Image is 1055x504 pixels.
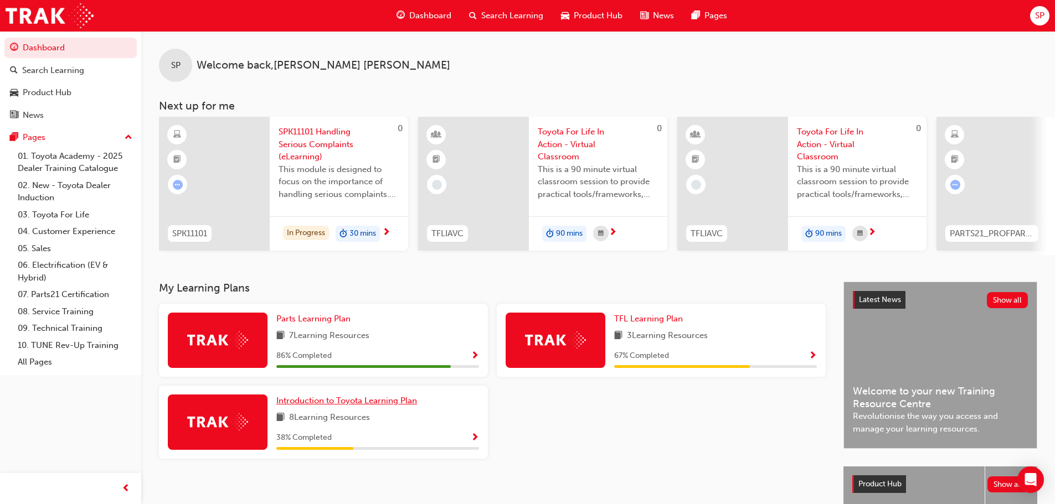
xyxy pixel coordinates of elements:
[4,35,137,127] button: DashboardSearch LearningProduct HubNews
[471,349,479,363] button: Show Progress
[471,431,479,445] button: Show Progress
[10,133,18,143] span: pages-icon
[809,349,817,363] button: Show Progress
[159,117,408,251] a: 0SPK11101SPK11101 Handling Serious Complaints (eLearning)This module is designed to focus on the ...
[657,123,662,133] span: 0
[538,163,658,201] span: This is a 90 minute virtual classroom session to provide practical tools/frameworks, behaviours a...
[276,411,285,425] span: book-icon
[125,131,132,145] span: up-icon
[692,153,699,167] span: booktick-icon
[279,126,399,163] span: SPK11101 Handling Serious Complaints (eLearning)
[13,337,137,354] a: 10. TUNE Rev-Up Training
[22,64,84,77] div: Search Learning
[683,4,736,27] a: pages-iconPages
[283,226,329,241] div: In Progress
[916,123,921,133] span: 0
[951,153,959,167] span: booktick-icon
[10,66,18,76] span: search-icon
[6,3,94,28] img: Trak
[469,9,477,23] span: search-icon
[815,227,842,240] span: 90 mins
[197,59,450,72] span: Welcome back , [PERSON_NAME] [PERSON_NAME]
[276,394,421,407] a: Introduction to Toyota Learning Plan
[382,228,390,238] span: next-icon
[276,396,417,406] span: Introduction to Toyota Learning Plan
[276,313,355,325] a: Parts Learning Plan
[614,329,622,343] span: book-icon
[4,60,137,81] a: Search Learning
[122,482,130,496] span: prev-icon
[388,4,460,27] a: guage-iconDashboard
[13,223,137,240] a: 04. Customer Experience
[1035,9,1044,22] span: SP
[853,385,1028,410] span: Welcome to your new Training Resource Centre
[4,127,137,148] button: Pages
[859,295,901,304] span: Latest News
[987,292,1028,308] button: Show all
[159,282,826,294] h3: My Learning Plans
[433,153,440,167] span: booktick-icon
[13,320,137,337] a: 09. Technical Training
[627,329,708,343] span: 3 Learning Resources
[653,9,674,22] span: News
[546,227,554,241] span: duration-icon
[809,351,817,361] span: Show Progress
[4,82,137,103] a: Product Hub
[276,432,332,444] span: 38 % Completed
[187,331,248,349] img: Trak
[187,413,248,430] img: Trak
[552,4,631,27] a: car-iconProduct Hub
[276,350,332,362] span: 86 % Completed
[10,88,18,98] span: car-icon
[13,148,137,177] a: 01. Toyota Academy - 2025 Dealer Training Catalogue
[471,351,479,361] span: Show Progress
[289,411,370,425] span: 8 Learning Resources
[279,163,399,201] span: This module is designed to focus on the importance of handling serious complaints. To provide a c...
[614,350,669,362] span: 67 % Completed
[172,227,207,240] span: SPK11101
[409,9,451,22] span: Dashboard
[173,153,181,167] span: booktick-icon
[433,128,440,142] span: learningResourceType_INSTRUCTOR_LED-icon
[173,180,183,190] span: learningRecordVerb_ATTEMPT-icon
[339,227,347,241] span: duration-icon
[13,240,137,257] a: 05. Sales
[276,329,285,343] span: book-icon
[951,128,959,142] span: learningResourceType_ELEARNING-icon
[574,9,622,22] span: Product Hub
[349,227,376,240] span: 30 mins
[561,9,569,23] span: car-icon
[640,9,649,23] span: news-icon
[631,4,683,27] a: news-iconNews
[23,109,44,122] div: News
[397,9,405,23] span: guage-icon
[950,227,1034,240] span: PARTS21_PROFPART1_0923_EL
[13,206,137,224] a: 03. Toyota For Life
[843,282,1037,449] a: Latest NewsShow allWelcome to your new Training Resource CentreRevolutionise the way you access a...
[289,329,369,343] span: 7 Learning Resources
[23,131,45,144] div: Pages
[704,9,727,22] span: Pages
[692,9,700,23] span: pages-icon
[853,291,1028,309] a: Latest NewsShow all
[614,313,687,325] a: TFL Learning Plan
[853,410,1028,435] span: Revolutionise the way you access and manage your learning resources.
[418,117,667,251] a: 0TFLIAVCToyota For Life In Action - Virtual ClassroomThis is a 90 minute virtual classroom sessio...
[868,228,876,238] span: next-icon
[432,180,442,190] span: learningRecordVerb_NONE-icon
[471,433,479,443] span: Show Progress
[4,38,137,58] a: Dashboard
[4,105,137,126] a: News
[797,163,918,201] span: This is a 90 minute virtual classroom session to provide practical tools/frameworks, behaviours a...
[276,314,351,324] span: Parts Learning Plan
[525,331,586,349] img: Trak
[141,100,1055,112] h3: Next up for me
[398,123,403,133] span: 0
[23,86,71,99] div: Product Hub
[10,111,18,121] span: news-icon
[13,354,137,371] a: All Pages
[1030,6,1049,25] button: SP
[614,314,683,324] span: TFL Learning Plan
[13,286,137,303] a: 07. Parts21 Certification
